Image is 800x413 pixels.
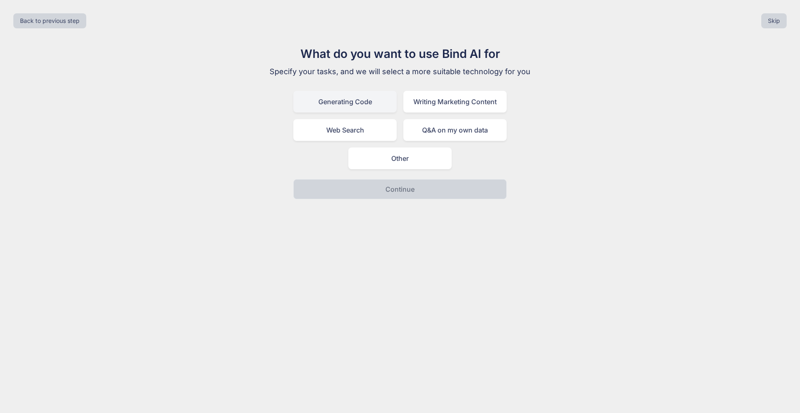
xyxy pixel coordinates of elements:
[293,179,507,199] button: Continue
[385,184,415,194] p: Continue
[293,91,397,113] div: Generating Code
[403,119,507,141] div: Q&A on my own data
[260,66,540,78] p: Specify your tasks, and we will select a more suitable technology for you
[348,148,452,169] div: Other
[13,13,86,28] button: Back to previous step
[761,13,787,28] button: Skip
[293,119,397,141] div: Web Search
[260,45,540,63] h1: What do you want to use Bind AI for
[403,91,507,113] div: Writing Marketing Content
